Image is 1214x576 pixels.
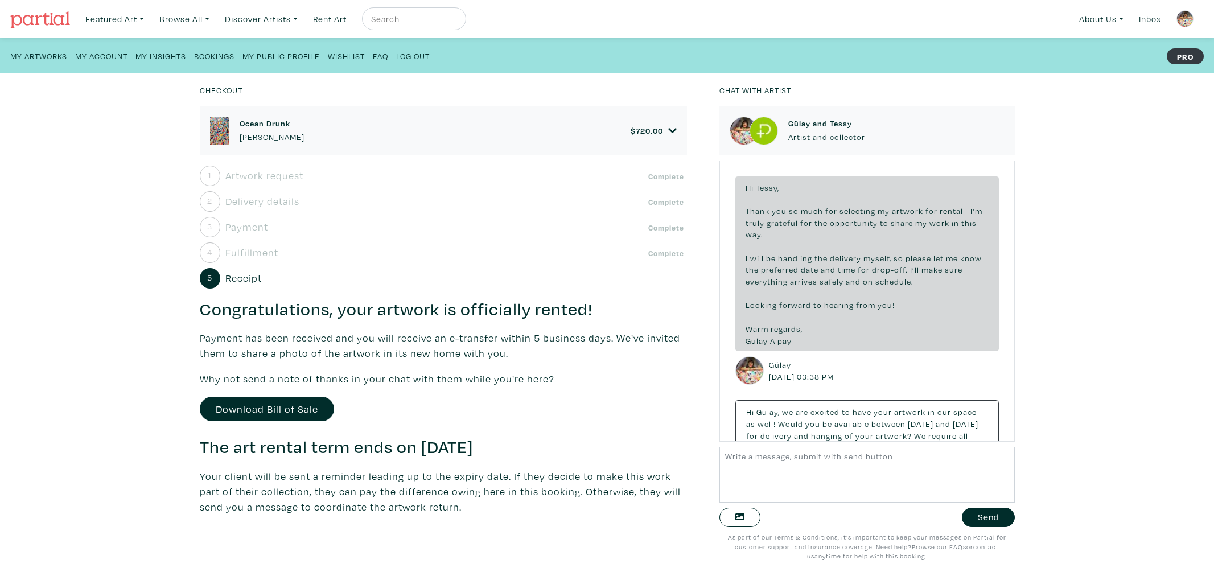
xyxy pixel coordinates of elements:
[135,51,186,61] small: My Insights
[220,7,303,31] a: Discover Artists
[370,12,455,26] input: Search
[210,117,230,145] img: phpThumb.php
[200,299,688,320] h3: Congratulations, your artwork is officially rented!
[308,7,352,31] a: Rent Art
[914,430,926,441] span: We
[760,430,792,441] span: delivery
[730,117,758,145] img: phpThumb.php
[200,330,688,361] p: Payment has been received and you will receive an e-transfer within 5 business days. We've invite...
[814,217,828,228] span: the
[746,264,759,275] span: the
[912,542,966,551] a: Browse our FAQs
[1176,10,1194,27] img: phpThumb.php
[645,248,687,259] span: Complete
[875,276,913,287] span: schedule.
[746,430,758,441] span: for
[921,264,943,275] span: make
[746,418,755,429] span: as
[842,406,850,417] span: to
[788,131,865,143] p: Artist and collector
[771,323,803,334] span: regards,
[225,219,268,234] span: Payment
[953,418,978,429] span: [DATE]
[856,299,875,310] span: from
[1134,7,1166,31] a: Inbox
[936,418,950,429] span: and
[396,48,430,63] a: Log Out
[810,406,839,417] span: excited
[10,48,67,63] a: My Artworks
[961,217,977,228] span: this
[908,418,933,429] span: [DATE]
[396,51,430,61] small: Log Out
[135,48,186,63] a: My Insights
[910,264,919,275] span: I’ll
[645,222,687,233] span: Complete
[778,253,812,264] span: handling
[240,118,304,128] h6: Ocean Drunk
[891,217,913,228] span: share
[800,217,812,228] span: for
[937,406,951,417] span: our
[892,205,923,216] span: artwork
[863,253,891,264] span: myself,
[962,508,1015,528] button: Send
[225,194,299,209] span: Delivery details
[631,126,677,136] a: $720.00
[373,48,388,63] a: FAQ
[813,299,822,310] span: to
[845,430,853,441] span: of
[940,205,982,216] span: rental—I'm
[960,253,982,264] span: know
[953,406,977,417] span: space
[872,264,908,275] span: drop-off.
[207,274,212,282] small: 5
[240,131,304,143] p: [PERSON_NAME]
[1074,7,1129,31] a: About Us
[719,85,791,96] small: Chat with artist
[801,264,818,275] span: date
[728,533,1006,560] small: As part of our Terms & Conditions, it's important to keep your messages on Partial for customer s...
[878,205,890,216] span: my
[645,171,687,182] span: Complete
[894,253,903,264] span: so
[750,253,764,264] span: will
[207,223,212,231] small: 3
[880,217,888,228] span: to
[789,205,799,216] span: so
[925,205,937,216] span: for
[915,217,927,228] span: my
[858,264,870,275] span: for
[838,264,855,275] span: time
[874,406,892,417] span: your
[746,182,754,193] span: Hi
[200,371,688,386] p: Why not send a note of thanks in your chat with them while you're here?
[746,276,788,287] span: everything
[200,437,688,458] h3: The art rental term ends on [DATE]
[945,264,962,275] span: sure
[820,276,843,287] span: safely
[814,253,828,264] span: the
[207,197,212,205] small: 2
[830,217,878,228] span: opportunity
[225,245,278,260] span: Fulfillment
[756,182,779,193] span: Tessy,
[959,430,968,441] span: all
[636,125,663,136] span: 720.00
[75,48,127,63] a: My Account
[208,171,212,179] small: 1
[782,406,793,417] span: we
[758,418,776,429] span: well!
[1167,48,1204,64] strong: PRO
[807,542,999,561] a: contact us
[952,217,959,228] span: in
[778,418,803,429] span: Would
[746,253,748,264] span: I
[894,406,925,417] span: artwork
[194,51,234,61] small: Bookings
[746,217,764,228] span: truly
[10,51,67,61] small: My Artworks
[746,406,754,417] span: Hi
[756,406,780,417] span: Gulay,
